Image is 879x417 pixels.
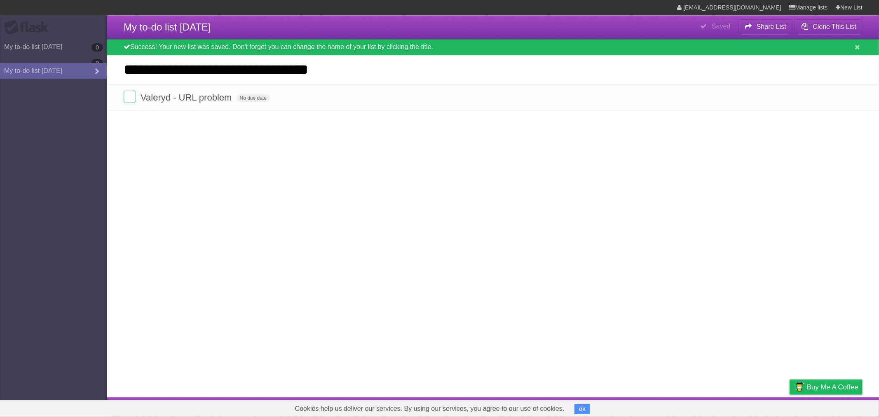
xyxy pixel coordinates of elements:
span: Valeryd - URL problem [141,92,234,103]
img: Buy me a coffee [794,380,805,394]
a: Terms [751,399,769,415]
span: No due date [237,94,270,102]
a: Buy me a coffee [790,380,863,395]
span: Cookies help us deliver our services. By using our services, you agree to our use of cookies. [287,401,573,417]
span: Buy me a coffee [807,380,858,394]
b: Share List [757,23,786,30]
b: 0 [91,59,103,67]
b: Clone This List [813,23,856,30]
div: Success! Your new list was saved. Don't forget you can change the name of your list by clicking t... [107,39,879,55]
a: Developers [707,399,741,415]
label: Done [124,91,136,103]
button: OK [574,404,591,414]
a: Privacy [779,399,800,415]
b: 0 [91,43,103,52]
button: Share List [738,19,793,34]
b: Saved [712,23,730,30]
span: My to-do list [DATE] [124,21,211,33]
a: Suggest a feature [811,399,863,415]
a: About [680,399,697,415]
div: Flask [4,20,54,35]
button: Clone This List [795,19,863,34]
